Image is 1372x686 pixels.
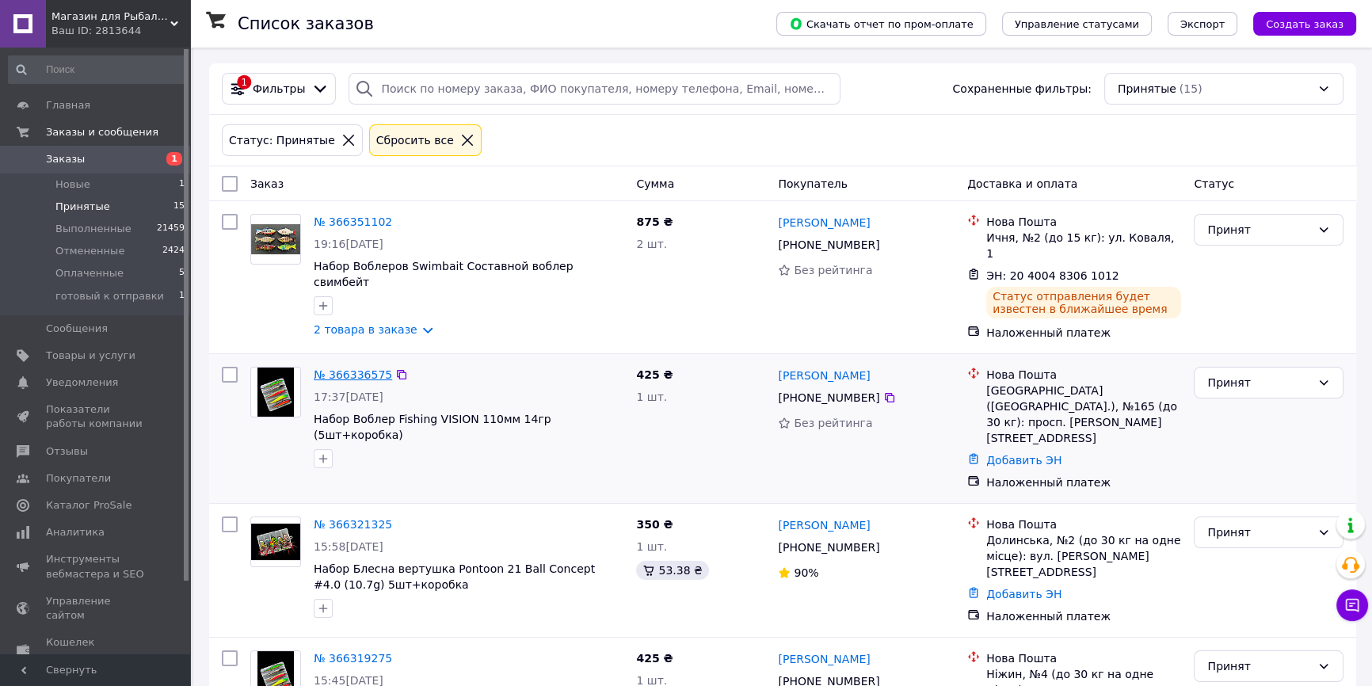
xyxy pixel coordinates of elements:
[778,651,870,667] a: [PERSON_NAME]
[46,152,85,166] span: Заказы
[986,269,1119,282] span: ЭН: 20 4004 8306 1012
[636,391,667,403] span: 1 шт.
[179,266,185,280] span: 5
[636,518,673,531] span: 350 ₴
[986,516,1181,532] div: Нова Пошта
[789,17,974,31] span: Скачать отчет по пром-оплате
[986,287,1181,318] div: Статус отправления будет известен в ближайшее время
[314,652,392,665] a: № 366319275
[636,652,673,665] span: 425 ₴
[46,402,147,431] span: Показатели работы компании
[46,98,90,112] span: Главная
[251,224,300,253] img: Фото товару
[794,264,872,276] span: Без рейтинга
[46,322,108,336] span: Сообщения
[250,516,301,567] a: Фото товару
[46,525,105,539] span: Аналитика
[986,230,1181,261] div: Ичня, №2 (до 15 кг): ул. Коваля, 1
[250,367,301,417] a: Фото товару
[314,540,383,553] span: 15:58[DATE]
[226,131,338,149] div: Статус: Принятые
[314,323,417,336] a: 2 товара в заказе
[55,200,110,214] span: Принятые
[250,177,284,190] span: Заказ
[55,244,124,258] span: Отмененные
[179,289,185,303] span: 1
[1168,12,1237,36] button: Экспорт
[46,444,88,459] span: Отзывы
[986,608,1181,624] div: Наложенный платеж
[986,325,1181,341] div: Наложенный платеж
[986,367,1181,383] div: Нова Пошта
[51,10,170,24] span: Магазин для Рыбалки MmFishing
[250,214,301,265] a: Фото товару
[636,561,708,580] div: 53.38 ₴
[1207,374,1311,391] div: Принят
[778,517,870,533] a: [PERSON_NAME]
[967,177,1077,190] span: Доставка и оплата
[46,498,131,513] span: Каталог ProSale
[1002,12,1152,36] button: Управление статусами
[46,635,147,664] span: Кошелек компании
[986,588,1061,600] a: Добавить ЭН
[157,222,185,236] span: 21459
[794,566,818,579] span: 90%
[636,540,667,553] span: 1 шт.
[636,368,673,381] span: 425 ₴
[778,177,848,190] span: Покупатель
[775,234,882,256] div: [PHONE_NUMBER]
[775,536,882,558] div: [PHONE_NUMBER]
[314,260,574,288] a: Набор Воблеров Swimbait Составной воблер свимбейт
[46,471,111,486] span: Покупатели
[314,368,392,381] a: № 366336575
[1118,81,1176,97] span: Принятые
[55,266,124,280] span: Оплаченные
[778,368,870,383] a: [PERSON_NAME]
[51,24,190,38] div: Ваш ID: 2813644
[986,474,1181,490] div: Наложенный платеж
[162,244,185,258] span: 2424
[251,524,300,561] img: Фото товару
[55,177,90,192] span: Новые
[636,177,674,190] span: Сумма
[373,131,457,149] div: Сбросить все
[986,650,1181,666] div: Нова Пошта
[46,125,158,139] span: Заказы и сообщения
[775,387,882,409] div: [PHONE_NUMBER]
[1266,18,1343,30] span: Создать заказ
[1194,177,1234,190] span: Статус
[1207,657,1311,675] div: Принят
[173,200,185,214] span: 15
[1253,12,1356,36] button: Создать заказ
[238,14,374,33] h1: Список заказов
[314,518,392,531] a: № 366321325
[1180,82,1202,95] span: (15)
[166,152,182,166] span: 1
[794,417,872,429] span: Без рейтинга
[986,532,1181,580] div: Долинська, №2 (до 30 кг на одне місце): вул. [PERSON_NAME][STREET_ADDRESS]
[314,413,551,441] a: Набор Воблер Fishing VISION 110мм 14гр (5шт+коробка)
[952,81,1091,97] span: Сохраненные фильтры:
[314,562,595,591] a: Набор Блесна вертушка Pontoon 21 Ball Concept #4.0 (10.7g) 5шт+коробка
[314,238,383,250] span: 19:16[DATE]
[636,238,667,250] span: 2 шт.
[314,215,392,228] a: № 366351102
[257,368,295,417] img: Фото товару
[636,215,673,228] span: 875 ₴
[46,552,147,581] span: Инструменты вебмастера и SEO
[55,289,164,303] span: готовый к отправки
[986,383,1181,446] div: [GEOGRAPHIC_DATA] ([GEOGRAPHIC_DATA].), №165 (до 30 кг): просп. [PERSON_NAME][STREET_ADDRESS]
[986,214,1181,230] div: Нова Пошта
[46,375,118,390] span: Уведомления
[776,12,986,36] button: Скачать отчет по пром-оплате
[1207,524,1311,541] div: Принят
[179,177,185,192] span: 1
[349,73,840,105] input: Поиск по номеру заказа, ФИО покупателя, номеру телефона, Email, номеру накладной
[8,55,186,84] input: Поиск
[1015,18,1139,30] span: Управление статусами
[46,594,147,623] span: Управление сайтом
[1207,221,1311,238] div: Принят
